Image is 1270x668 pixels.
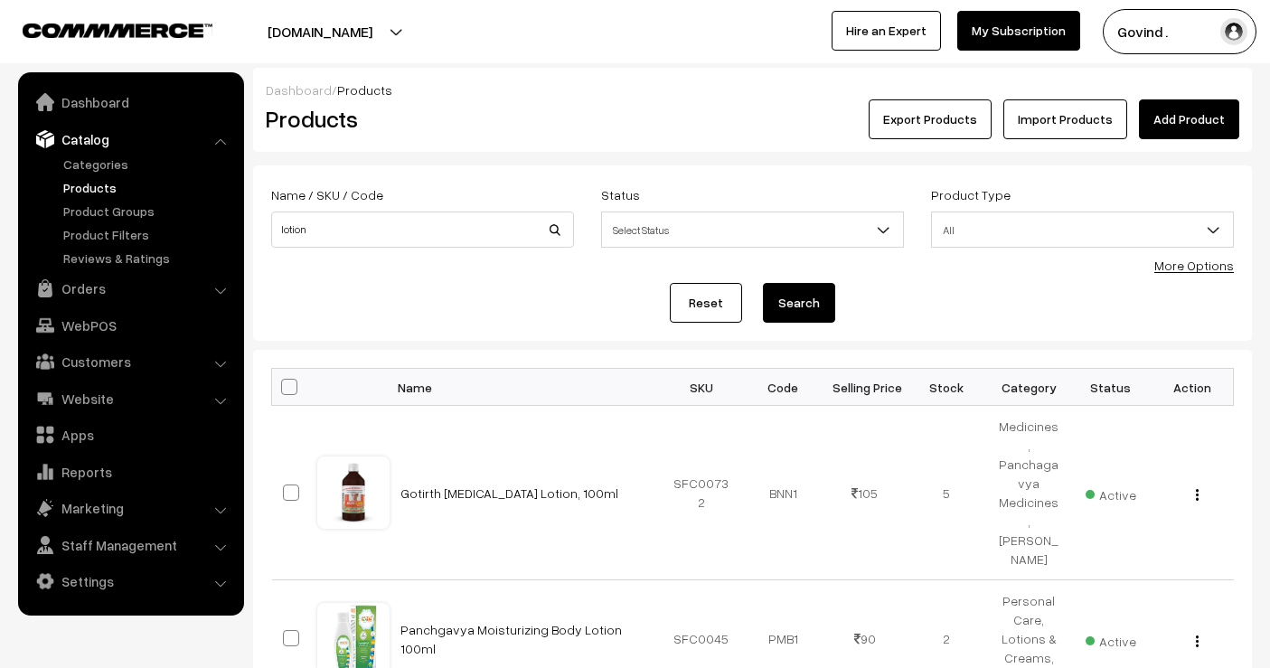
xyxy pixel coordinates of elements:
th: Category [988,369,1070,406]
label: Status [601,185,640,204]
img: user [1220,18,1247,45]
td: 5 [906,406,988,580]
img: Menu [1196,489,1199,501]
span: All [931,212,1234,248]
a: Catalog [23,123,238,155]
a: More Options [1154,258,1234,273]
a: Hire an Expert [832,11,941,51]
th: SKU [661,369,743,406]
a: Apps [23,419,238,451]
a: COMMMERCE [23,18,181,40]
th: Name [390,369,661,406]
a: Product Groups [59,202,238,221]
th: Status [1069,369,1152,406]
th: Selling Price [824,369,907,406]
a: Panchgavya Moisturizing Body Lotion 100ml [400,622,622,656]
h2: Products [266,105,572,133]
label: Name / SKU / Code [271,185,383,204]
th: Code [742,369,824,406]
a: Categories [59,155,238,174]
a: Products [59,178,238,197]
a: Reports [23,456,238,488]
a: Gotirth [MEDICAL_DATA] Lotion, 100ml [400,485,618,501]
span: Products [337,82,392,98]
a: Orders [23,272,238,305]
a: Add Product [1139,99,1239,139]
span: Select Status [602,214,903,246]
td: SFC00732 [661,406,743,580]
input: Name / SKU / Code [271,212,574,248]
span: Active [1086,627,1136,651]
a: Staff Management [23,529,238,561]
a: Marketing [23,492,238,524]
span: Active [1086,481,1136,504]
button: Search [763,283,835,323]
button: Govind . [1103,9,1256,54]
img: Menu [1196,635,1199,647]
a: Product Filters [59,225,238,244]
div: / [266,80,1239,99]
button: [DOMAIN_NAME] [204,9,436,54]
a: Import Products [1003,99,1127,139]
a: Reviews & Ratings [59,249,238,268]
a: Settings [23,565,238,597]
th: Stock [906,369,988,406]
a: My Subscription [957,11,1080,51]
img: COMMMERCE [23,24,212,37]
button: Export Products [869,99,992,139]
a: Dashboard [23,86,238,118]
td: BNN1 [742,406,824,580]
th: Action [1152,369,1234,406]
td: 105 [824,406,907,580]
td: Medicines, Panchagavya Medicines, [PERSON_NAME] [988,406,1070,580]
span: All [932,214,1233,246]
a: Website [23,382,238,415]
a: Reset [670,283,742,323]
a: Customers [23,345,238,378]
a: WebPOS [23,309,238,342]
a: Dashboard [266,82,332,98]
label: Product Type [931,185,1011,204]
span: Select Status [601,212,904,248]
